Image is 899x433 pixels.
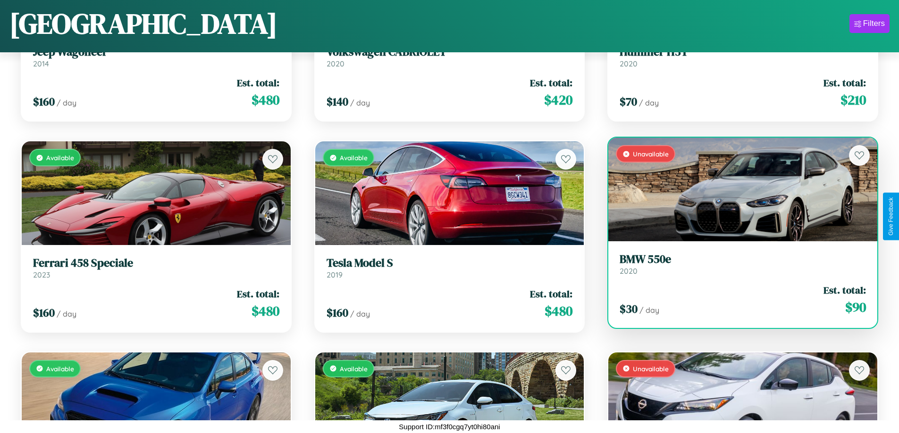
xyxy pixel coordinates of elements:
[545,302,572,320] span: $ 480
[340,154,368,162] span: Available
[620,59,638,68] span: 2020
[544,90,572,109] span: $ 420
[840,90,866,109] span: $ 210
[33,270,50,279] span: 2023
[327,45,573,68] a: Volkswagen CABRIOLET2020
[639,305,659,315] span: / day
[530,76,572,90] span: Est. total:
[633,365,669,373] span: Unavailable
[57,98,76,107] span: / day
[620,45,866,59] h3: Hummer H3T
[237,76,279,90] span: Est. total:
[620,253,866,276] a: BMW 550e2020
[252,302,279,320] span: $ 480
[33,305,55,320] span: $ 160
[633,150,669,158] span: Unavailable
[823,76,866,90] span: Est. total:
[46,365,74,373] span: Available
[620,301,638,317] span: $ 30
[33,45,279,59] h3: Jeep Wagoneer
[33,256,279,270] h3: Ferrari 458 Speciale
[327,256,573,270] h3: Tesla Model S
[399,420,500,433] p: Support ID: mf3f0cgq7yt0hi80ani
[620,94,637,109] span: $ 70
[823,283,866,297] span: Est. total:
[57,309,76,319] span: / day
[350,98,370,107] span: / day
[9,4,277,43] h1: [GEOGRAPHIC_DATA]
[237,287,279,301] span: Est. total:
[46,154,74,162] span: Available
[33,45,279,68] a: Jeep Wagoneer2014
[620,253,866,266] h3: BMW 550e
[350,309,370,319] span: / day
[888,197,894,236] div: Give Feedback
[620,266,638,276] span: 2020
[33,94,55,109] span: $ 160
[845,298,866,317] span: $ 90
[849,14,890,33] button: Filters
[639,98,659,107] span: / day
[327,45,573,59] h3: Volkswagen CABRIOLET
[327,94,348,109] span: $ 140
[327,256,573,279] a: Tesla Model S2019
[620,45,866,68] a: Hummer H3T2020
[327,270,343,279] span: 2019
[863,19,885,28] div: Filters
[530,287,572,301] span: Est. total:
[327,305,348,320] span: $ 160
[33,59,49,68] span: 2014
[327,59,344,68] span: 2020
[340,365,368,373] span: Available
[33,256,279,279] a: Ferrari 458 Speciale2023
[252,90,279,109] span: $ 480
